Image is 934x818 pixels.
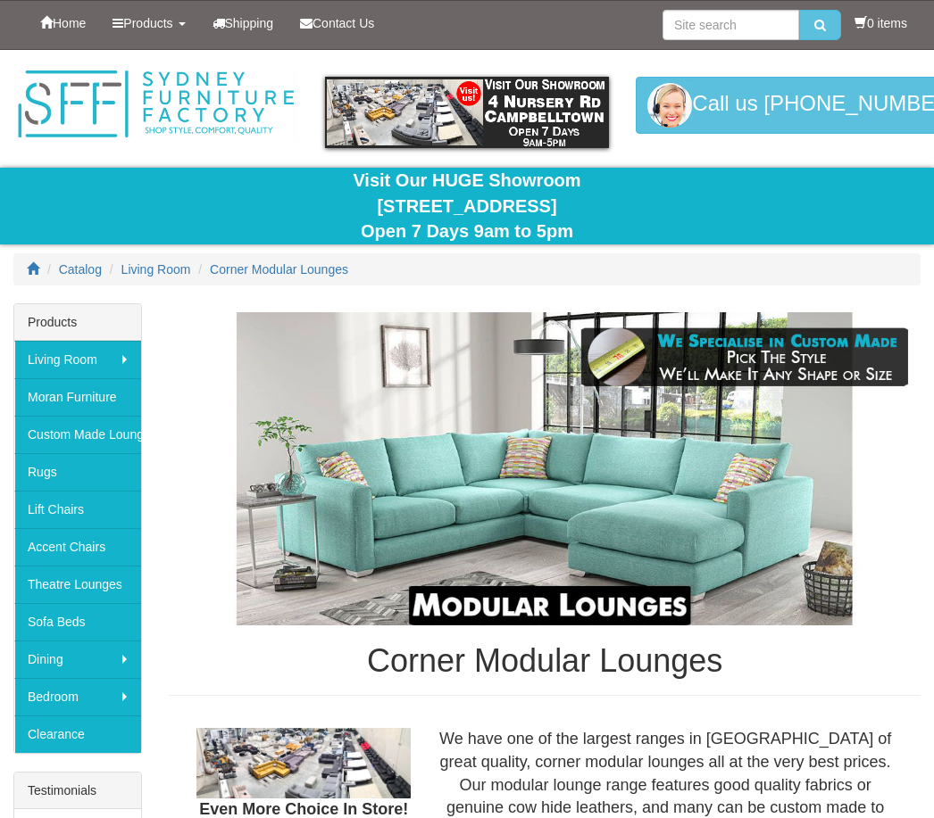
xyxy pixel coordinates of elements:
a: Bedroom [14,678,141,715]
span: Contact Us [313,16,374,30]
a: Rugs [14,453,141,491]
div: Testimonials [14,773,141,809]
a: Moran Furniture [14,378,141,416]
a: Living Room [14,341,141,378]
b: Even More Choice In Store! [199,800,408,818]
a: Shipping [199,1,288,45]
div: Visit Our HUGE Showroom [STREET_ADDRESS] Open 7 Days 9am to 5pm [13,168,921,244]
li: 0 items [855,14,907,32]
a: Contact Us [287,1,388,45]
a: Home [27,1,99,45]
span: Shipping [225,16,274,30]
a: Clearance [14,715,141,753]
a: Sofa Beds [14,603,141,640]
a: Dining [14,640,141,678]
img: Sydney Furniture Factory [13,68,298,141]
a: Catalog [59,262,102,277]
a: Lift Chairs [14,491,141,528]
img: Showroom [196,728,411,797]
h1: Corner Modular Lounges [169,643,921,679]
span: Home [53,16,86,30]
input: Site search [663,10,799,40]
img: Corner Modular Lounges [169,312,921,625]
div: Products [14,304,141,341]
a: Custom Made Lounges [14,416,141,453]
img: showroom.gif [325,77,610,148]
span: Products [123,16,172,30]
a: Corner Modular Lounges [210,262,348,277]
a: Products [99,1,198,45]
a: Accent Chairs [14,528,141,566]
a: Living Room [121,262,191,277]
a: Theatre Lounges [14,566,141,603]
